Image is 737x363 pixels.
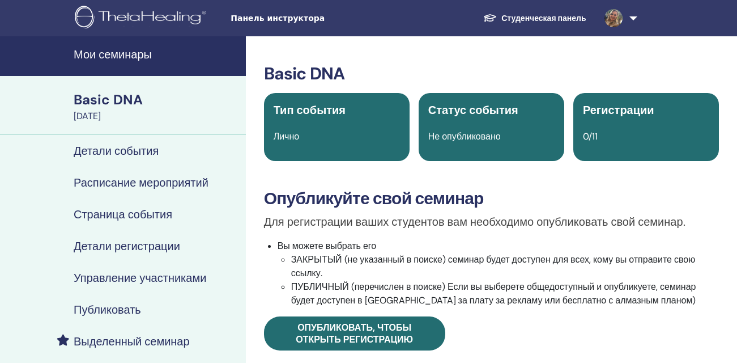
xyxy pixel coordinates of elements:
h4: Управление участниками [74,271,206,285]
li: ПУБЛИЧНЫЙ (перечислен в поиске) Если вы выберете общедоступный и опубликуете, семинар будет досту... [291,280,719,307]
img: graduation-cap-white.svg [483,13,497,23]
span: Не опубликовано [428,130,501,142]
h3: Basic DNA [264,64,719,84]
span: Тип события [274,103,346,117]
span: Панель инструктора [231,12,401,24]
h4: Расписание мероприятий [74,176,208,189]
h4: Выделенный семинар [74,335,190,348]
span: Регистрации [583,103,654,117]
li: Вы можете выбрать его [278,239,719,307]
h4: Детали события [74,144,159,158]
h4: Страница события [74,208,172,221]
div: Basic DNA [74,90,239,109]
a: Студенческая панель [474,8,595,29]
h4: Публиковать [74,303,141,316]
img: logo.png [75,6,210,31]
span: Лично [274,130,300,142]
a: Опубликовать, чтобы открыть регистрацию [264,316,445,351]
span: Статус события [428,103,518,117]
span: 0/11 [583,130,598,142]
div: [DATE] [74,109,239,123]
p: Для регистрации ваших студентов вам необходимо опубликовать свой семинар. [264,213,719,230]
h4: Мои семинары [74,48,239,61]
li: ЗАКРЫТЫЙ (не указанный в поиске) семинар будет доступен для всех, кому вы отправите свою ссылку. [291,253,719,280]
a: Basic DNA[DATE] [67,90,246,123]
span: Опубликовать, чтобы открыть регистрацию [296,322,413,345]
h4: Детали регистрации [74,239,180,253]
img: default.jpg [604,9,623,27]
h3: Опубликуйте свой семинар [264,188,719,209]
